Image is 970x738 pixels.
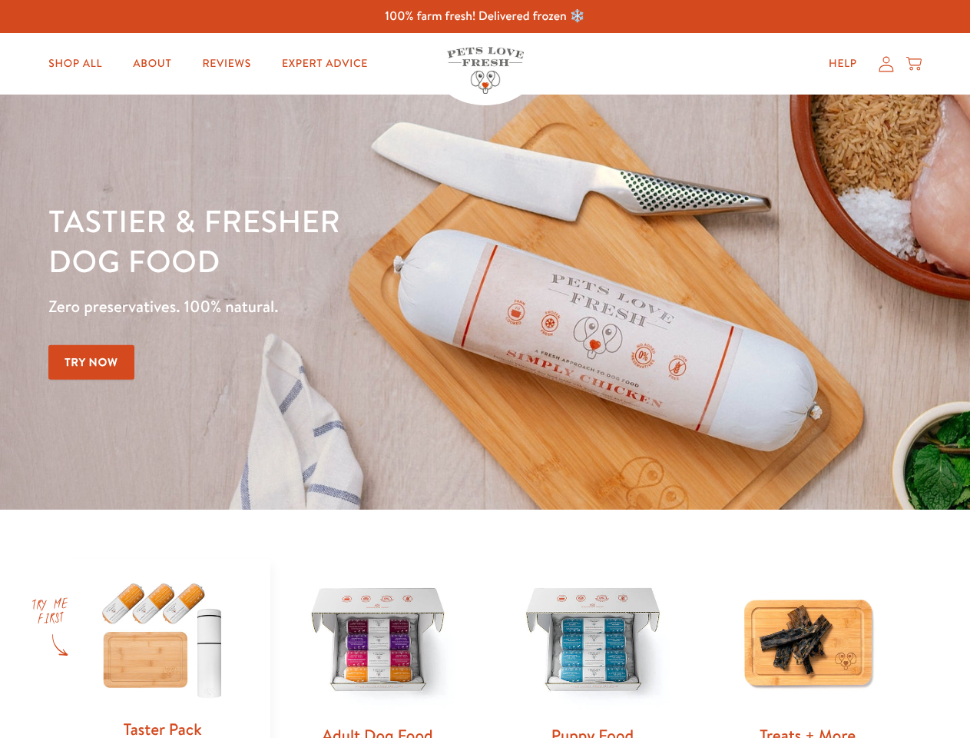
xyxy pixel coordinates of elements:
a: Expert Advice [270,48,380,79]
img: Pets Love Fresh [447,47,524,94]
p: Zero preservatives. 100% natural. [48,293,631,321]
a: Reviews [190,48,263,79]
a: Help [816,48,869,79]
a: Try Now [48,345,134,380]
a: Shop All [36,48,114,79]
a: About [121,48,184,79]
h1: Tastier & fresher dog food [48,201,631,281]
